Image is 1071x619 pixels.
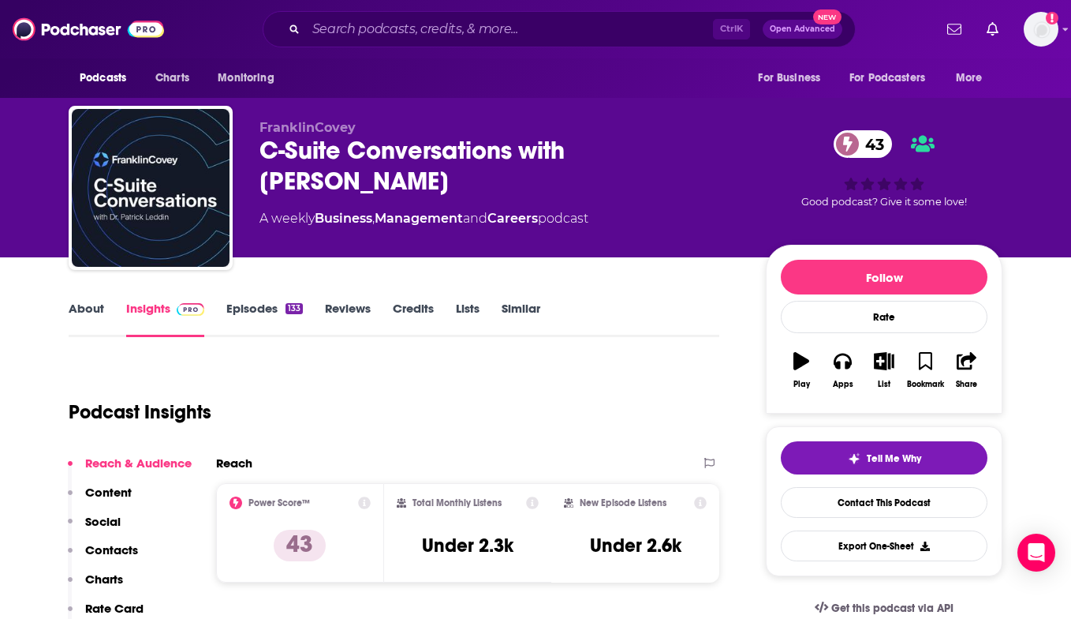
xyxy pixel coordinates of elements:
span: Good podcast? Give it some love! [801,196,967,208]
button: Play [781,342,822,399]
a: InsightsPodchaser Pro [126,301,204,337]
div: 43Good podcast? Give it some love! [766,120,1002,218]
h2: Total Monthly Listens [412,497,502,508]
div: Bookmark [907,380,944,389]
img: C-Suite Conversations with Dr. Patrick Leddin [72,109,229,267]
div: A weekly podcast [259,209,588,228]
h2: New Episode Listens [580,497,666,508]
span: Get this podcast via API [831,602,953,615]
div: Play [793,380,810,389]
a: Reviews [325,301,371,337]
div: Share [956,380,977,389]
div: Rate [781,301,987,333]
button: open menu [207,63,294,93]
svg: Add a profile image [1046,12,1058,24]
p: Content [85,485,132,500]
p: 43 [274,530,326,561]
button: open menu [945,63,1002,93]
a: 43 [834,130,892,158]
button: Social [68,514,121,543]
button: Charts [68,572,123,601]
img: User Profile [1024,12,1058,47]
p: Contacts [85,542,138,557]
button: Share [946,342,987,399]
a: Careers [487,211,538,226]
a: Management [375,211,463,226]
button: tell me why sparkleTell Me Why [781,441,987,475]
div: Open Intercom Messenger [1017,534,1055,572]
a: Charts [145,63,199,93]
span: For Podcasters [849,67,925,89]
span: Charts [155,67,189,89]
button: Show profile menu [1024,12,1058,47]
span: Tell Me Why [867,452,921,465]
h3: Under 2.6k [590,534,681,557]
button: open menu [839,63,948,93]
button: Export One-Sheet [781,531,987,561]
span: 43 [849,130,892,158]
button: open menu [69,63,147,93]
div: List [878,380,890,389]
button: Contacts [68,542,138,572]
p: Charts [85,572,123,587]
span: , [372,211,375,226]
span: More [956,67,983,89]
input: Search podcasts, credits, & more... [306,17,713,42]
a: Contact This Podcast [781,487,987,518]
button: Open AdvancedNew [763,20,842,39]
h3: Under 2.3k [422,534,513,557]
span: For Business [758,67,820,89]
img: Podchaser Pro [177,303,204,316]
h2: Power Score™ [248,497,310,508]
span: Open Advanced [770,25,835,33]
span: and [463,211,487,226]
a: Similar [502,301,540,337]
div: Search podcasts, credits, & more... [263,11,856,47]
a: Show notifications dropdown [941,16,968,43]
span: Ctrl K [713,19,750,39]
a: About [69,301,104,337]
button: Apps [822,342,863,399]
button: open menu [747,63,840,93]
div: 133 [285,303,303,314]
a: Business [315,211,372,226]
a: Lists [456,301,480,337]
a: Show notifications dropdown [980,16,1005,43]
button: Reach & Audience [68,456,192,485]
span: FranklinCovey [259,120,356,135]
button: Follow [781,260,987,294]
p: Rate Card [85,601,144,616]
span: Monitoring [218,67,274,89]
span: Podcasts [80,67,126,89]
button: List [864,342,905,399]
img: Podchaser - Follow, Share and Rate Podcasts [13,14,164,44]
a: Episodes133 [226,301,303,337]
button: Bookmark [905,342,946,399]
button: Content [68,485,132,514]
h1: Podcast Insights [69,400,211,424]
h2: Reach [216,456,252,471]
span: New [813,9,841,24]
p: Reach & Audience [85,456,192,471]
div: Apps [833,380,853,389]
span: Logged in as megcassidy [1024,12,1058,47]
p: Social [85,514,121,529]
a: Credits [393,301,434,337]
img: tell me why sparkle [848,452,860,465]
